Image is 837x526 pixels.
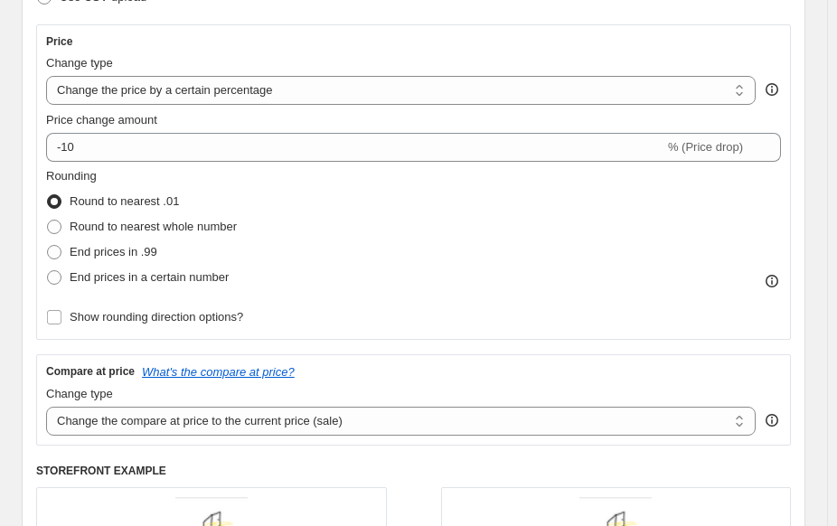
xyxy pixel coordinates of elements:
span: Change type [46,387,113,400]
div: help [763,411,781,429]
span: End prices in .99 [70,245,157,258]
span: Change type [46,56,113,70]
span: End prices in a certain number [70,270,229,284]
span: Rounding [46,169,97,183]
span: % (Price drop) [668,140,743,154]
div: help [763,80,781,99]
button: What's the compare at price? [142,365,295,379]
h3: Compare at price [46,364,135,379]
span: Round to nearest whole number [70,220,237,233]
span: Round to nearest .01 [70,194,179,208]
h6: STOREFRONT EXAMPLE [36,464,791,478]
span: Price change amount [46,113,157,127]
span: Show rounding direction options? [70,310,243,324]
input: -15 [46,133,664,162]
h3: Price [46,34,72,49]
